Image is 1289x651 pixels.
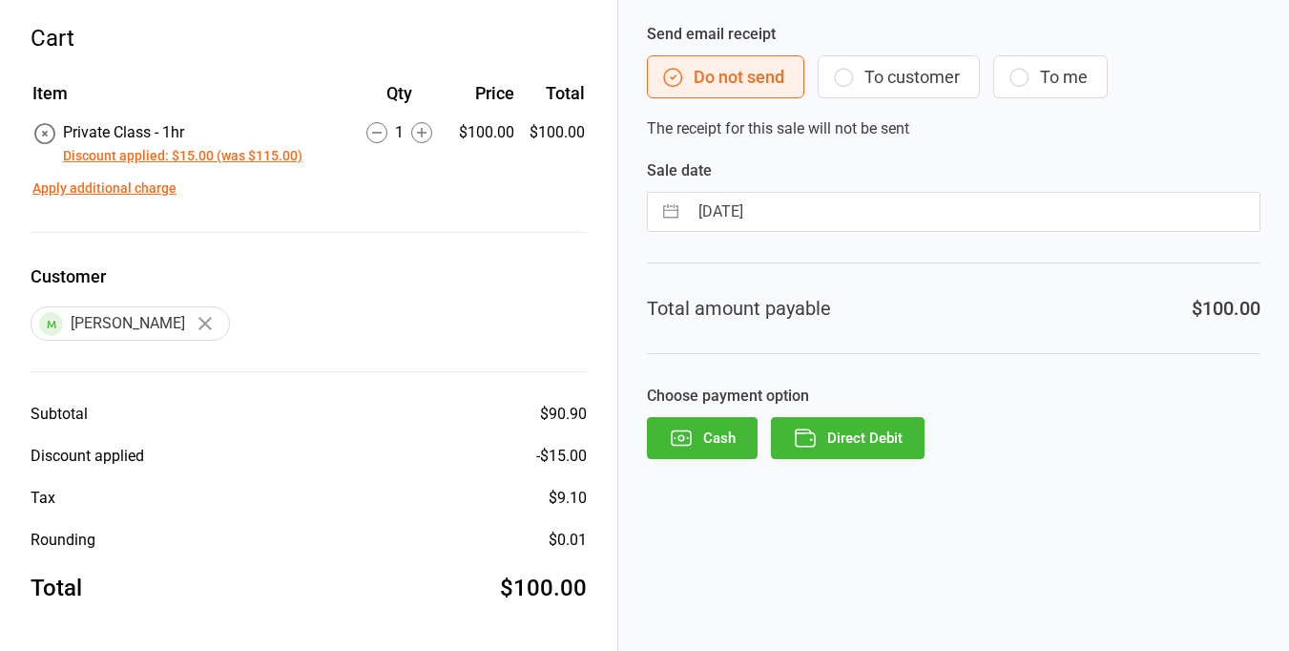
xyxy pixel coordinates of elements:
[500,571,587,605] div: $100.00
[647,159,1260,182] label: Sale date
[647,23,1260,46] label: Send email receipt
[31,445,144,468] div: Discount applied
[31,403,88,426] div: Subtotal
[32,178,177,199] button: Apply additional charge
[1192,294,1260,323] div: $100.00
[647,385,1260,408] label: Choose payment option
[31,487,55,510] div: Tax
[771,417,925,459] button: Direct Debit
[31,263,587,289] label: Customer
[647,417,758,459] button: Cash
[993,55,1108,98] button: To me
[350,121,448,144] div: 1
[31,571,82,605] div: Total
[647,55,804,98] button: Do not send
[540,403,587,426] div: $90.90
[350,80,448,119] th: Qty
[31,529,95,552] div: Rounding
[31,21,587,55] div: Cart
[63,146,302,166] button: Discount applied: $15.00 (was $115.00)
[32,80,348,119] th: Item
[31,306,230,341] div: [PERSON_NAME]
[647,294,831,323] div: Total amount payable
[450,121,514,144] div: $100.00
[549,487,587,510] div: $9.10
[522,121,585,167] td: $100.00
[522,80,585,119] th: Total
[63,123,184,141] span: Private Class - 1hr
[536,445,587,468] div: - $15.00
[818,55,980,98] button: To customer
[647,23,1260,140] div: The receipt for this sale will not be sent
[549,529,587,552] div: $0.01
[450,80,514,106] div: Price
